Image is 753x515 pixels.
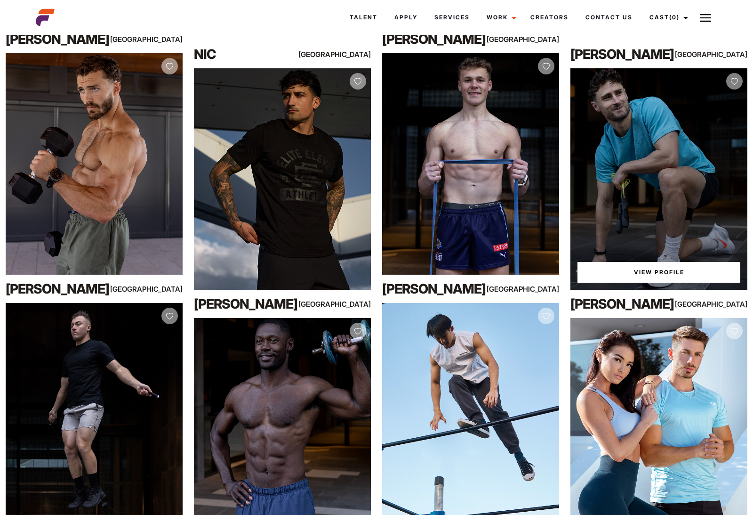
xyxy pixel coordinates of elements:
a: Cast(0) [641,5,694,30]
a: Work [478,5,522,30]
img: cropped-aefm-brand-fav-22-square.png [36,8,55,27]
div: [PERSON_NAME] [6,30,112,49]
div: Nic [194,45,300,64]
a: View Neil O'sProfile [577,262,740,283]
div: [GEOGRAPHIC_DATA] [694,49,747,60]
a: Contact Us [577,5,641,30]
span: (0) [669,14,680,21]
div: [PERSON_NAME] [194,294,300,313]
div: [GEOGRAPHIC_DATA] [506,33,559,45]
img: Burger icon [700,12,711,24]
div: [PERSON_NAME] [570,45,677,64]
a: Talent [341,5,386,30]
div: [PERSON_NAME] [382,30,489,49]
div: [GEOGRAPHIC_DATA] [129,283,183,295]
div: [PERSON_NAME] [570,294,677,313]
a: Services [426,5,478,30]
div: [GEOGRAPHIC_DATA] [318,49,371,60]
div: [GEOGRAPHIC_DATA] [506,283,559,295]
div: [GEOGRAPHIC_DATA] [129,33,183,45]
div: [PERSON_NAME] [382,279,489,298]
div: [GEOGRAPHIC_DATA] [318,298,371,310]
div: [PERSON_NAME] [6,279,112,298]
a: Creators [522,5,577,30]
a: Apply [386,5,426,30]
div: [GEOGRAPHIC_DATA] [694,298,747,310]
